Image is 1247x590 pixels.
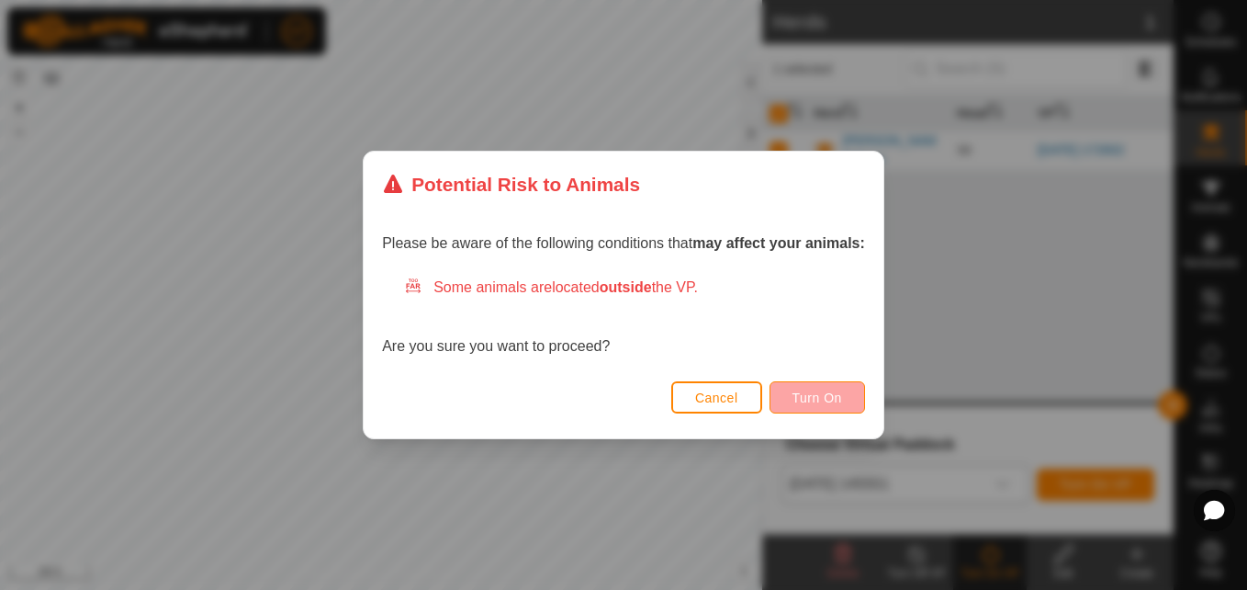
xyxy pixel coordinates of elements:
[792,391,842,405] span: Turn On
[382,170,640,199] div: Potential Risk to Animals
[600,279,652,295] strong: outside
[404,277,865,299] div: Some animals are
[671,381,762,414] button: Cancel
[770,381,865,414] button: Turn On
[552,279,698,295] span: located the VP.
[695,391,738,405] span: Cancel
[382,235,865,251] span: Please be aware of the following conditions that
[692,235,865,251] strong: may affect your animals:
[382,277,865,357] div: Are you sure you want to proceed?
